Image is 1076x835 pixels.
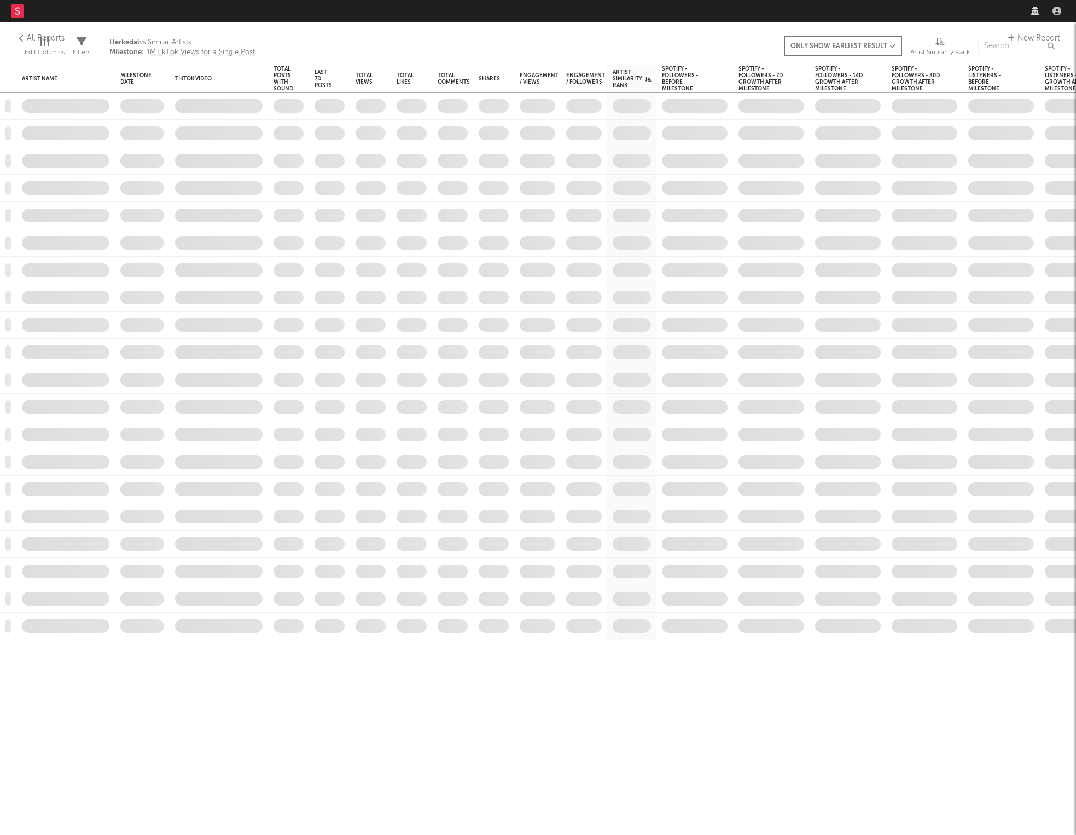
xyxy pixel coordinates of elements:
div: Total Posts with Sound [274,66,293,92]
div: Milestone Date [120,72,152,85]
div: Spotify - Followers - 14D Growth after Milestone [815,66,864,92]
b: Milestone: [109,49,144,56]
a: New Report [1005,32,1060,45]
div: Spotify - Followers - 7D Growth after Milestone [738,66,788,92]
div: Engagement / Followers [566,72,605,85]
div: Total Comments [438,72,470,85]
div: Spotify - Listeners - before Milestone [968,66,1017,92]
div: Artist Similarity Rank [613,69,651,89]
a: All Reports [16,32,65,45]
div: Engagement / Views [520,72,559,85]
div: Shares [479,76,500,82]
div: Total Likes [397,72,414,85]
div: Last 7D Posts [315,69,332,89]
div: TikTok Video [175,76,246,82]
div: Spotify - Followers - 30D Growth after Milestone [892,66,941,92]
div: Total Views [356,72,373,85]
div: Artist Name [22,76,93,82]
div: Spotify - Followers - before Milestone [662,66,711,92]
